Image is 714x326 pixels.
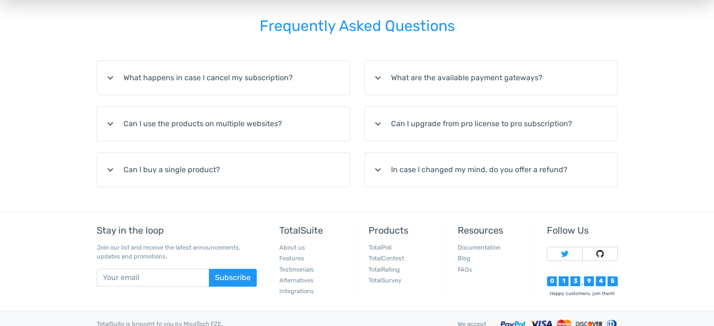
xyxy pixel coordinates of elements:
[105,164,116,175] i: expand_more
[97,153,350,187] summary: expand_moreCan I buy a single product?
[580,280,584,286] div: ,
[596,250,604,258] img: Follow TotalSuite on Github
[365,107,617,141] summary: expand_moreCan I upgrade from pro license to pro subscription?
[97,61,350,95] summary: expand_moreWhat happens in case I cancel my subscription?
[458,244,501,251] a: Documentation
[365,61,617,95] summary: expand_moreWhat are the available payment gateways?
[279,255,304,262] a: Features
[458,266,472,273] a: FAQs
[547,290,617,297] div: Happy customers, join them!
[209,269,257,287] button: Subscribe
[547,225,617,235] h5: Follow Us
[97,225,257,235] h5: Stay in the loop
[369,225,439,235] h5: Products
[279,288,314,295] a: Integrations
[279,277,314,284] a: Alternatives
[365,153,617,187] summary: expand_moreIn case I changed my mind, do you offer a refund?
[105,118,116,129] i: expand_more
[596,276,606,286] div: 4
[105,72,116,83] i: expand_more
[369,255,404,262] a: TotalContest
[547,276,557,286] div: 0
[372,72,384,83] i: expand_more
[458,255,470,262] a: Blog
[97,269,209,287] input: Your email
[369,244,392,251] a: TotalPoll
[279,266,314,273] a: Testimonials
[584,276,594,286] div: 9
[279,225,350,235] h5: TotalSuite
[279,244,305,251] a: About us
[97,5,618,47] h2: Frequently Asked Questions
[559,276,568,286] div: 1
[369,277,401,284] a: TotalSurvey
[372,118,384,129] i: expand_more
[97,107,350,141] summary: expand_moreCan I use the products on multiple websites?
[570,276,580,286] div: 3
[369,266,400,273] a: TotalRating
[607,276,617,286] div: 5
[561,250,568,258] img: Follow TotalSuite on Twitter
[458,225,528,235] h5: Resources
[372,164,384,175] i: expand_more
[97,243,257,261] p: Join our list and receive the latest announcements, updates and promotions.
